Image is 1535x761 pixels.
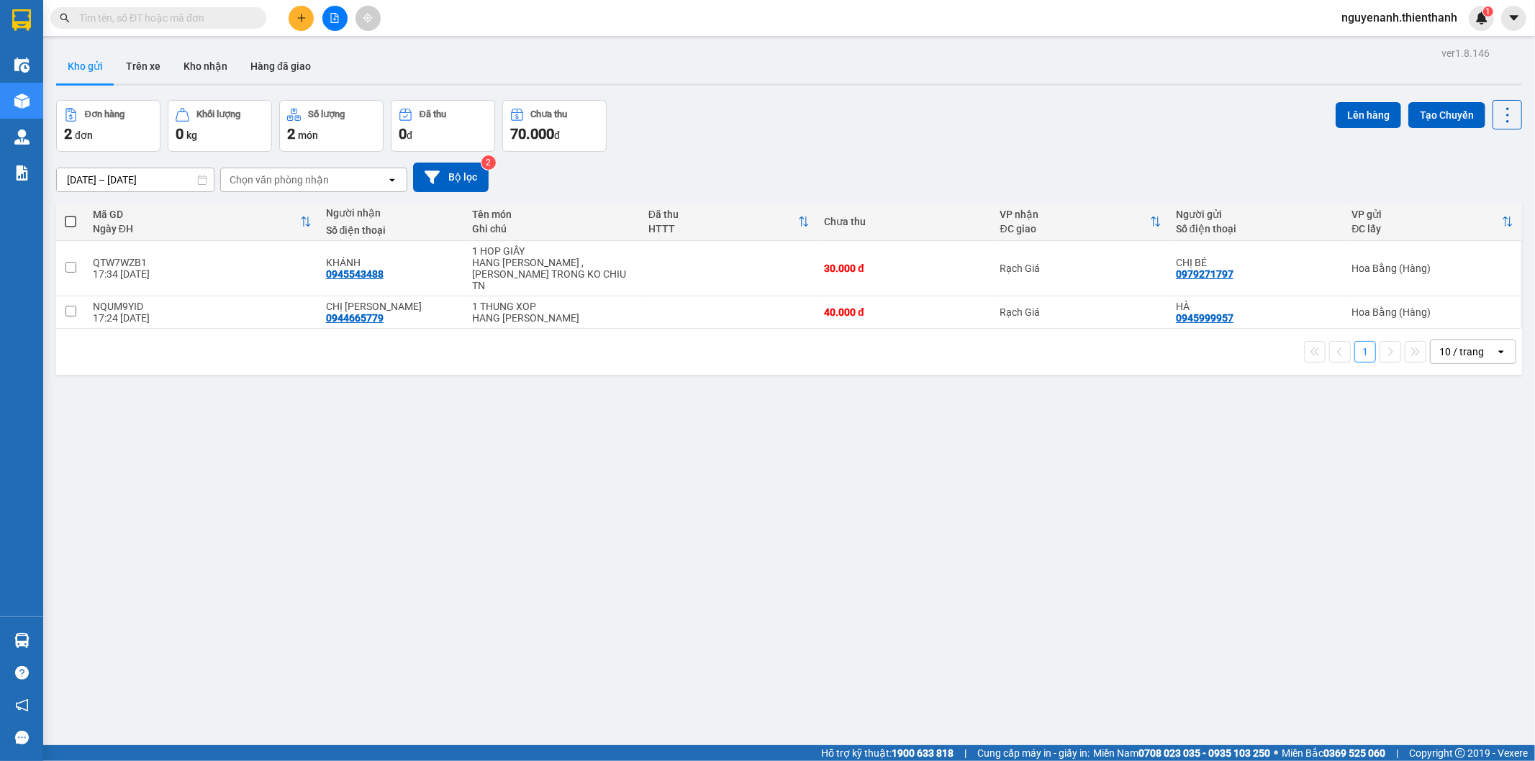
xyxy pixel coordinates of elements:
[330,13,340,23] span: file-add
[977,745,1090,761] span: Cung cấp máy in - giấy in:
[56,49,114,83] button: Kho gửi
[1138,747,1270,759] strong: 0708 023 035 - 0935 103 250
[308,109,345,119] div: Số lượng
[1352,223,1502,234] div: ĐC lấy
[993,203,1169,241] th: Toggle SortBy
[1282,745,1385,761] span: Miền Bắc
[821,745,954,761] span: Hỗ trợ kỹ thuật:
[1352,209,1502,220] div: VP gửi
[472,245,633,257] div: 1 HOP GIẤY
[326,207,458,219] div: Người nhận
[1352,263,1513,274] div: Hoa Bằng (Hàng)
[1408,102,1485,128] button: Tạo Chuyến
[322,6,348,31] button: file-add
[57,168,214,191] input: Select a date range.
[824,263,985,274] div: 30.000 đ
[1439,345,1484,359] div: 10 / trang
[93,268,312,280] div: 17:34 [DATE]
[86,203,319,241] th: Toggle SortBy
[1000,263,1162,274] div: Rạch Giá
[1475,12,1488,24] img: icon-new-feature
[14,94,30,109] img: warehouse-icon
[15,666,29,680] span: question-circle
[1323,747,1385,759] strong: 0369 525 060
[356,6,381,31] button: aim
[481,155,496,170] sup: 2
[420,109,446,119] div: Đã thu
[892,747,954,759] strong: 1900 633 818
[196,109,240,119] div: Khối lượng
[407,129,412,141] span: đ
[172,49,239,83] button: Kho nhận
[326,268,384,280] div: 0945543488
[326,312,384,324] div: 0944665779
[1176,223,1337,234] div: Số điện thoại
[1330,9,1469,27] span: nguyenanh.thienthanh
[510,125,554,142] span: 70.000
[648,223,798,234] div: HTTT
[472,209,633,220] div: Tên món
[1483,6,1493,17] sup: 1
[93,301,312,312] div: NQUM9YID
[93,257,312,268] div: QTW7WZB1
[326,301,458,312] div: CHỊ HỒNG
[14,633,30,648] img: warehouse-icon
[114,49,172,83] button: Trên xe
[1336,102,1401,128] button: Lên hàng
[554,129,560,141] span: đ
[964,745,966,761] span: |
[14,58,30,73] img: warehouse-icon
[14,129,30,145] img: warehouse-icon
[1396,745,1398,761] span: |
[391,100,495,152] button: Đã thu0đ
[168,100,272,152] button: Khối lượng0kg
[1176,312,1233,324] div: 0945999957
[14,165,30,181] img: solution-icon
[1495,346,1507,357] svg: open
[1485,6,1490,17] span: 1
[15,698,29,712] span: notification
[15,731,29,744] span: message
[1176,257,1337,268] div: CHỊ BÉ
[1352,306,1513,318] div: Hoa Bằng (Hàng)
[386,174,398,186] svg: open
[641,203,817,241] th: Toggle SortBy
[93,209,300,220] div: Mã GD
[326,224,458,236] div: Số điện thoại
[1455,748,1465,758] span: copyright
[1093,745,1270,761] span: Miền Nam
[1441,45,1490,61] div: ver 1.8.146
[824,306,985,318] div: 40.000 đ
[326,257,458,268] div: KHÁNH
[1176,209,1337,220] div: Người gửi
[1176,268,1233,280] div: 0979271797
[296,13,307,23] span: plus
[413,163,489,192] button: Bộ lọc
[472,257,633,291] div: HANG KHONG DONG KIEM , HU HONG BEN TRONG KO CHIU TN
[230,173,329,187] div: Chọn văn phòng nhận
[287,125,295,142] span: 2
[472,301,633,312] div: 1 THUNG XOP
[176,125,184,142] span: 0
[56,100,160,152] button: Đơn hàng2đơn
[289,6,314,31] button: plus
[1508,12,1521,24] span: caret-down
[298,129,318,141] span: món
[279,100,384,152] button: Số lượng2món
[1176,301,1337,312] div: HÀ
[1345,203,1521,241] th: Toggle SortBy
[186,129,197,141] span: kg
[1274,750,1278,756] span: ⚪️
[472,223,633,234] div: Ghi chú
[239,49,322,83] button: Hàng đã giao
[1501,6,1526,31] button: caret-down
[64,125,72,142] span: 2
[12,9,31,31] img: logo-vxr
[824,216,985,227] div: Chưa thu
[399,125,407,142] span: 0
[363,13,373,23] span: aim
[75,129,93,141] span: đơn
[79,10,249,26] input: Tìm tên, số ĐT hoặc mã đơn
[93,223,300,234] div: Ngày ĐH
[93,312,312,324] div: 17:24 [DATE]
